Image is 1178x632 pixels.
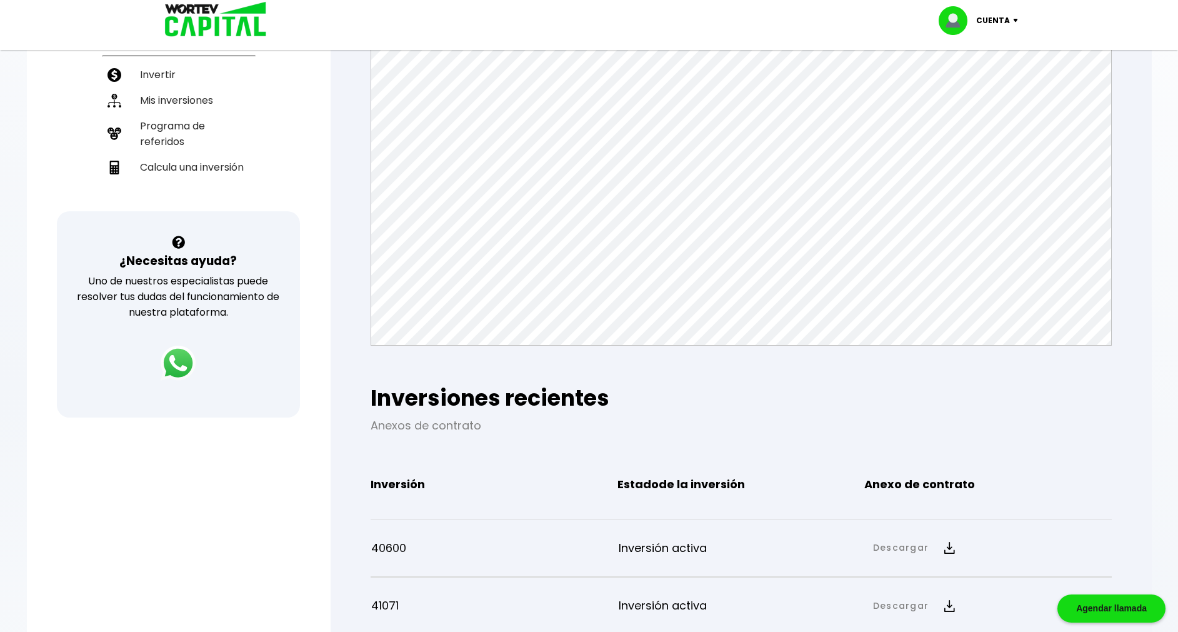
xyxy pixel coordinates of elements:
[873,599,929,613] a: Descargar
[873,541,929,554] a: Descargar
[371,539,618,558] p: 40600
[617,475,745,494] b: Estado
[1057,594,1166,623] div: Agendar llamada
[866,593,962,619] button: Descargar
[371,386,1112,411] h2: Inversiones recientes
[119,252,237,270] h3: ¿Necesitas ayuda?
[73,273,284,320] p: Uno de nuestros especialistas puede resolver tus dudas del funcionamiento de nuestra plataforma.
[107,94,121,108] img: inversiones-icon.6695dc30.svg
[102,88,254,113] a: Mis inversiones
[619,539,866,558] p: Inversión activa
[944,600,955,612] img: descarga
[371,596,618,615] p: 41071
[864,475,975,494] b: Anexo de contrato
[659,476,745,492] b: de la inversión
[866,534,962,561] button: Descargar
[107,161,121,174] img: calculadora-icon.17d418c4.svg
[102,62,254,88] a: Invertir
[102,28,254,211] ul: Capital
[107,68,121,82] img: invertir-icon.b3b967d7.svg
[944,542,955,554] img: descarga
[102,113,254,154] a: Programa de referidos
[102,154,254,180] a: Calcula una inversión
[976,11,1010,30] p: Cuenta
[371,418,481,433] a: Anexos de contrato
[161,346,196,381] img: logos_whatsapp-icon.242b2217.svg
[371,475,425,494] b: Inversión
[619,596,866,615] p: Inversión activa
[107,127,121,141] img: recomiendanos-icon.9b8e9327.svg
[1010,19,1027,23] img: icon-down
[939,6,976,35] img: profile-image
